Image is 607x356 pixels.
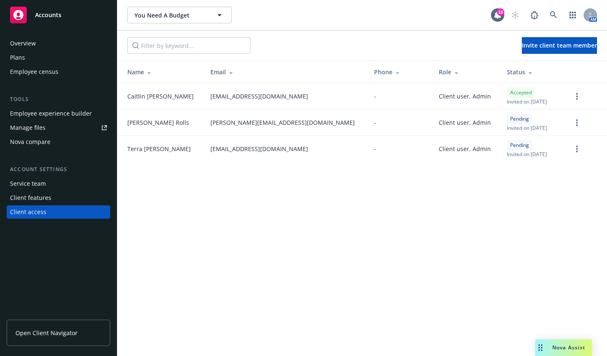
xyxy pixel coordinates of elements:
div: Name [127,68,197,76]
div: Employee census [10,65,58,78]
a: more [572,91,582,101]
span: [PERSON_NAME] Rolls [127,118,189,127]
a: Client features [7,191,110,205]
span: [EMAIL_ADDRESS][DOMAIN_NAME] [210,92,308,101]
a: Search [545,7,562,23]
span: Terra [PERSON_NAME] [127,144,191,153]
span: - [374,144,376,153]
span: Invited on [DATE] [507,98,547,105]
div: Drag to move [535,339,546,356]
span: Client user, Admin [439,92,491,101]
div: Service team [10,177,46,190]
a: Overview [7,37,110,50]
span: You Need A Budget [134,11,207,20]
a: Service team [7,177,110,190]
span: Open Client Navigator [15,328,78,337]
button: You Need A Budget [127,7,232,23]
div: Nova compare [10,135,51,149]
span: Client user, Admin [439,118,491,127]
span: Accounts [35,12,61,18]
div: Employee experience builder [10,107,92,120]
a: Plans [7,51,110,64]
span: Invited on [DATE] [507,151,547,158]
a: Employee census [7,65,110,78]
a: more [572,144,582,154]
span: Accepted [510,89,532,96]
span: - [374,92,376,101]
button: Nova Assist [535,339,592,356]
span: [PERSON_NAME][EMAIL_ADDRESS][DOMAIN_NAME] [210,118,355,127]
span: [EMAIL_ADDRESS][DOMAIN_NAME] [210,144,308,153]
div: Client features [10,191,51,205]
input: Filter by keyword... [127,37,250,54]
span: Pending [510,141,529,149]
div: Client access [10,205,46,219]
a: Manage files [7,121,110,134]
div: Manage files [10,121,46,134]
a: more [572,118,582,128]
div: Plans [10,51,25,64]
div: Role [439,68,493,76]
a: Nova compare [7,135,110,149]
span: Invited on [DATE] [507,124,547,131]
a: Report a Bug [526,7,543,23]
span: Client user, Admin [439,144,491,153]
span: Caitlin [PERSON_NAME] [127,92,194,101]
div: Status [507,68,559,76]
a: Client access [7,205,110,219]
div: Account settings [7,165,110,174]
a: Employee experience builder [7,107,110,120]
div: Email [210,68,361,76]
div: 10 [497,8,504,16]
a: Accounts [7,3,110,27]
button: Invite client team member [522,37,597,54]
a: Start snowing [507,7,524,23]
div: Tools [7,95,110,104]
span: Invite client team member [522,41,597,49]
div: Phone [374,68,426,76]
div: Overview [10,37,36,50]
span: Pending [510,115,529,123]
a: Switch app [564,7,581,23]
span: - [374,118,376,127]
span: Nova Assist [552,344,585,351]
